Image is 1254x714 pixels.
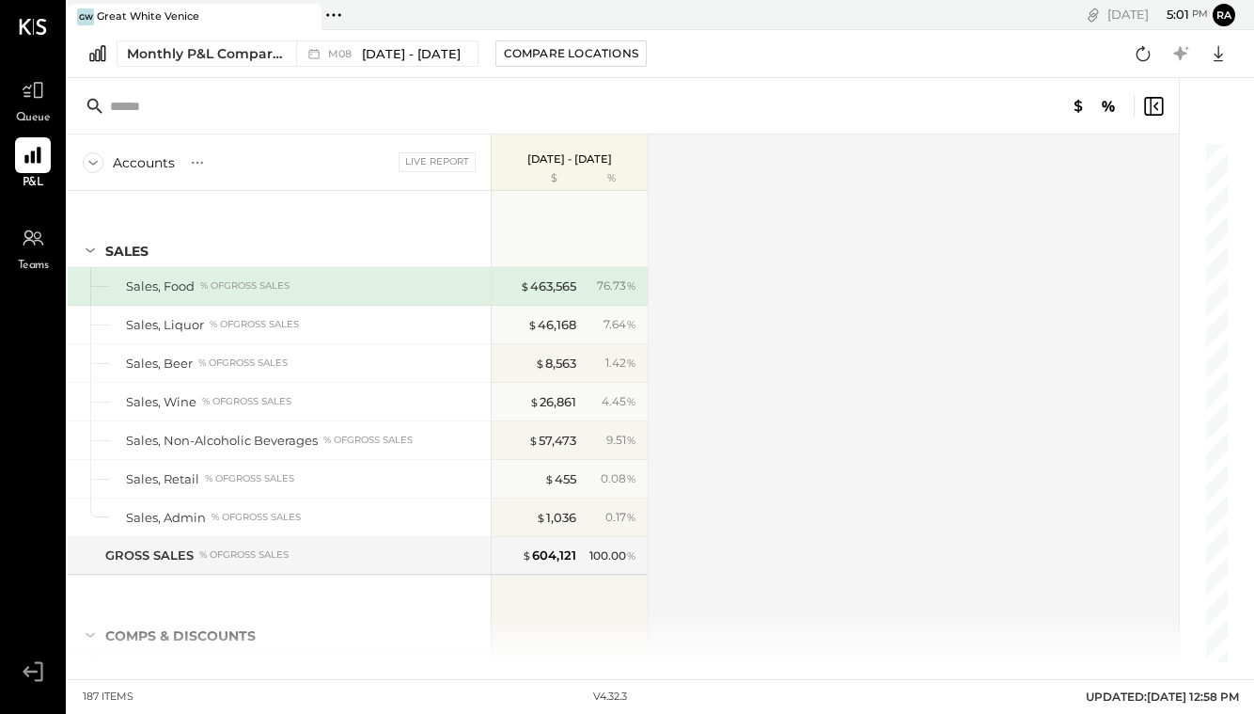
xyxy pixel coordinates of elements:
[601,470,636,487] div: 0.08
[529,394,540,409] span: $
[126,470,199,488] div: Sales, Retail
[544,471,555,486] span: $
[531,662,576,680] div: ( 5,531 )
[126,393,196,411] div: Sales, Wine
[626,432,636,447] span: %
[528,433,539,448] span: $
[212,511,301,524] div: % of GROSS SALES
[626,278,636,293] span: %
[126,509,206,527] div: Sales, Admin
[205,472,294,485] div: % of GROSS SALES
[202,395,291,408] div: % of GROSS SALES
[105,242,149,261] div: SALES
[105,547,194,564] div: GROSS SALES
[602,393,636,410] div: 4.45
[528,432,576,450] div: 57,473
[626,393,636,408] span: %
[210,318,299,331] div: % of GROSS SALES
[399,152,476,171] div: Live Report
[126,316,204,334] div: Sales, Liquor
[127,44,285,63] div: Monthly P&L Comparison
[117,40,478,67] button: Monthly P&L Comparison M08[DATE] - [DATE]
[328,49,357,59] span: M08
[113,153,175,172] div: Accounts
[626,355,636,370] span: %
[593,690,627,705] div: v 4.32.3
[126,278,195,295] div: Sales, Food
[362,45,461,63] span: [DATE] - [DATE]
[1,72,65,127] a: Queue
[126,355,193,373] div: Sales, Beer
[535,355,576,373] div: 8,563
[77,8,94,25] div: GW
[597,278,636,294] div: 76.73
[605,509,636,526] div: 0.17
[527,316,576,334] div: 46,168
[626,547,636,563] span: %
[198,357,288,370] div: % of GROSS SALES
[200,279,290,293] div: % of GROSS SALES
[603,316,636,333] div: 7.64
[199,548,289,562] div: % of GROSS SALES
[97,9,199,24] div: Great White Venice
[323,434,413,447] div: % of GROSS SALES
[126,662,326,680] div: Discounts and Comps - Manager
[527,152,612,166] p: [DATE] - [DATE]
[501,171,576,186] div: $
[626,470,636,485] span: %
[504,45,638,61] div: Compare Locations
[1084,5,1103,24] div: copy link
[522,547,576,564] div: 604,121
[605,355,636,372] div: 1.42
[626,316,636,331] span: %
[23,175,44,192] span: P&L
[606,432,636,449] div: 9.51
[520,278,530,294] span: $
[522,547,532,563] span: $
[16,110,51,127] span: Queue
[536,509,576,527] div: 1,036
[535,356,545,371] span: $
[105,627,256,645] div: Comps & Discounts
[1213,4,1235,26] button: ra
[544,470,576,488] div: 455
[1192,8,1208,21] span: pm
[126,432,318,450] div: Sales, Non-Alcoholic Beverages
[536,510,546,525] span: $
[581,171,642,186] div: %
[1086,690,1239,704] span: UPDATED: [DATE] 12:58 PM
[529,393,576,411] div: 26,861
[1107,6,1208,24] div: [DATE]
[527,317,538,332] span: $
[18,258,49,275] span: Teams
[520,278,576,295] div: 463,565
[495,40,647,67] button: Compare Locations
[626,509,636,524] span: %
[1,137,65,192] a: P&L
[589,547,636,564] div: 100.00
[1,220,65,275] a: Teams
[83,690,133,705] div: 187 items
[1152,6,1189,24] span: 5 : 01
